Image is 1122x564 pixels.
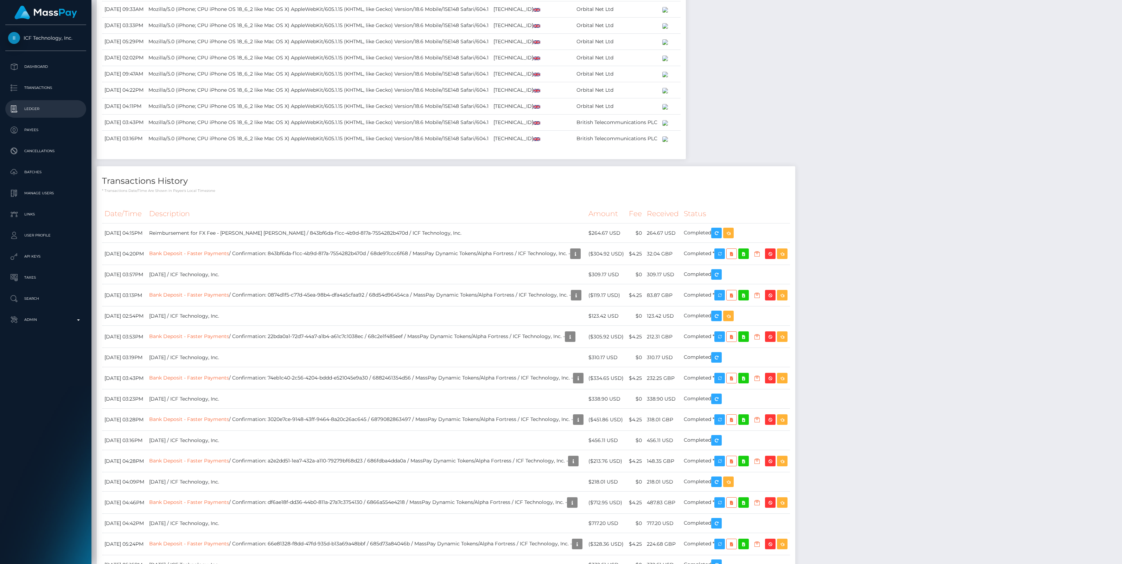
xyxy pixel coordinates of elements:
a: Ledger [5,100,86,118]
td: Completed * [681,533,790,555]
td: Orbital Net Ltd [574,34,660,50]
a: Bank Deposit - Faster Payments [149,375,229,381]
td: [DATE] 02:02PM [102,50,146,66]
img: 200x100 [662,39,668,45]
p: Transactions [8,83,83,93]
td: 32.04 GBP [644,243,681,265]
td: 212.31 GBP [644,326,681,348]
a: Bank Deposit - Faster Payments [149,540,229,547]
td: [DATE] 04:22PM [102,82,146,98]
td: / Confirmation: 66e81328-f8dd-47fd-935d-b13a69a48bbf / 685d73a84046b / MassPay Dynamic Tokens/Alp... [147,533,586,555]
td: / Confirmation: a2e2dd51-1ea7-432a-a110-79279bf68d23 / 686fdba4dda0a / MassPay Dynamic Tokens/Alp... [147,450,586,472]
a: Manage Users [5,184,86,202]
a: Bank Deposit - Faster Payments [149,499,229,505]
img: gb.png [533,73,540,76]
p: Manage Users [8,188,83,199]
td: 224.68 GBP [644,533,681,555]
td: Completed * [681,243,790,265]
img: 200x100 [662,104,668,110]
td: 717.20 USD [644,514,681,533]
a: Bank Deposit - Faster Payments [149,250,229,257]
img: 200x100 [662,7,668,13]
td: [DATE] / ICF Technology, Inc. [147,265,586,284]
a: Bank Deposit - Faster Payments [149,458,229,464]
img: gb.png [533,137,540,141]
a: Taxes [5,269,86,286]
td: / Confirmation: 74eb1c40-2c56-4204-bddd-e521045e9a30 / 6882461354d56 / MassPay Dynamic Tokens/Alp... [147,367,586,389]
td: $0 [626,431,644,450]
td: Orbital Net Ltd [574,82,660,98]
img: ICF Technology, Inc. [8,32,20,44]
td: [TECHNICAL_ID] [491,131,543,147]
td: [TECHNICAL_ID] [491,18,543,34]
td: $0 [626,514,644,533]
td: 232.25 GBP [644,367,681,389]
td: [DATE] 04:11PM [102,98,146,115]
td: Mozilla/5.0 (iPhone; CPU iPhone OS 18_6_2 like Mac OS X) AppleWebKit/605.1.15 (KHTML, like Gecko)... [146,18,491,34]
td: Completed [681,348,790,367]
a: API Keys [5,248,86,265]
a: Bank Deposit - Faster Payments [149,416,229,422]
img: 200x100 [662,120,668,126]
td: Mozilla/5.0 (iPhone; CPU iPhone OS 18_6_2 like Mac OS X) AppleWebKit/605.1.15 (KHTML, like Gecko)... [146,1,491,18]
td: $123.42 USD [586,306,626,326]
td: 123.42 USD [644,306,681,326]
th: Received [644,204,681,223]
td: Completed [681,223,790,243]
td: $309.17 USD [586,265,626,284]
p: Dashboard [8,61,83,72]
td: Mozilla/5.0 (iPhone; CPU iPhone OS 18_6_2 like Mac OS X) AppleWebKit/605.1.15 (KHTML, like Gecko)... [146,66,491,82]
td: [DATE] / ICF Technology, Inc. [147,306,586,326]
td: [TECHNICAL_ID] [491,34,543,50]
td: Orbital Net Ltd [574,50,660,66]
td: [DATE] 04:09PM [102,472,147,492]
td: / Confirmation: 3020e7ce-9148-43ff-9464-8a20c26ac645 / 6879082863497 / MassPay Dynamic Tokens/Alp... [147,409,586,431]
img: gb.png [533,40,540,44]
td: [DATE] 03:57PM [102,265,147,284]
td: Orbital Net Ltd [574,66,660,82]
td: [DATE] / ICF Technology, Inc. [147,389,586,409]
span: ICF Technology, Inc. [5,35,86,41]
td: ($304.92 USD) [586,243,626,265]
td: ($712.95 USD) [586,492,626,514]
a: User Profile [5,227,86,244]
td: $218.01 USD [586,472,626,492]
td: [DATE] 04:20PM [102,243,147,265]
td: / Confirmation: df6ae18f-dd36-44b0-811a-27a7c3754130 / 6866a554e4218 / MassPay Dynamic Tokens/Alp... [147,492,586,514]
td: [DATE] 03:33PM [102,18,146,34]
td: [DATE] / ICF Technology, Inc. [147,472,586,492]
td: [DATE] / ICF Technology, Inc. [147,348,586,367]
td: $717.20 USD [586,514,626,533]
td: [DATE] 05:29PM [102,34,146,50]
td: [TECHNICAL_ID] [491,50,543,66]
td: [DATE] 03:28PM [102,409,147,431]
td: [DATE] 09:47AM [102,66,146,82]
td: $310.17 USD [586,348,626,367]
p: API Keys [8,251,83,262]
td: $0 [626,223,644,243]
td: 83.87 GBP [644,284,681,306]
td: $4.25 [626,284,644,306]
td: Mozilla/5.0 (iPhone; CPU iPhone OS 18_6_2 like Mac OS X) AppleWebKit/605.1.15 (KHTML, like Gecko)... [146,82,491,98]
td: $456.11 USD [586,431,626,450]
th: Amount [586,204,626,223]
td: Orbital Net Ltd [574,18,660,34]
td: Completed * [681,284,790,306]
td: Completed [681,306,790,326]
h4: Transactions History [102,175,790,187]
td: 310.17 USD [644,348,681,367]
p: Cancellations [8,146,83,156]
td: [DATE] 02:54PM [102,306,147,326]
td: / Confirmation: 22bda0a1-72d7-44a7-a1b4-a61c7c1038ec / 68c2e1f485eef / MassPay Dynamic Tokens/Alp... [147,326,586,348]
th: Status [681,204,790,223]
td: / Confirmation: 0874d1f5-c77d-45ea-98b4-dfa4a5cfaa92 / 68d54d96454ca / MassPay Dynamic Tokens/Alp... [147,284,586,306]
img: 200x100 [662,56,668,61]
td: [DATE] / ICF Technology, Inc. [147,514,586,533]
td: 264.67 USD [644,223,681,243]
img: 200x100 [662,136,668,142]
td: / Confirmation: 843bf6da-f1cc-4b9d-817a-7554282b470d / 68de97ccc6f68 / MassPay Dynamic Tokens/Alp... [147,243,586,265]
a: Payees [5,121,86,139]
td: [DATE] 04:42PM [102,514,147,533]
p: Payees [8,125,83,135]
td: $0 [626,306,644,326]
